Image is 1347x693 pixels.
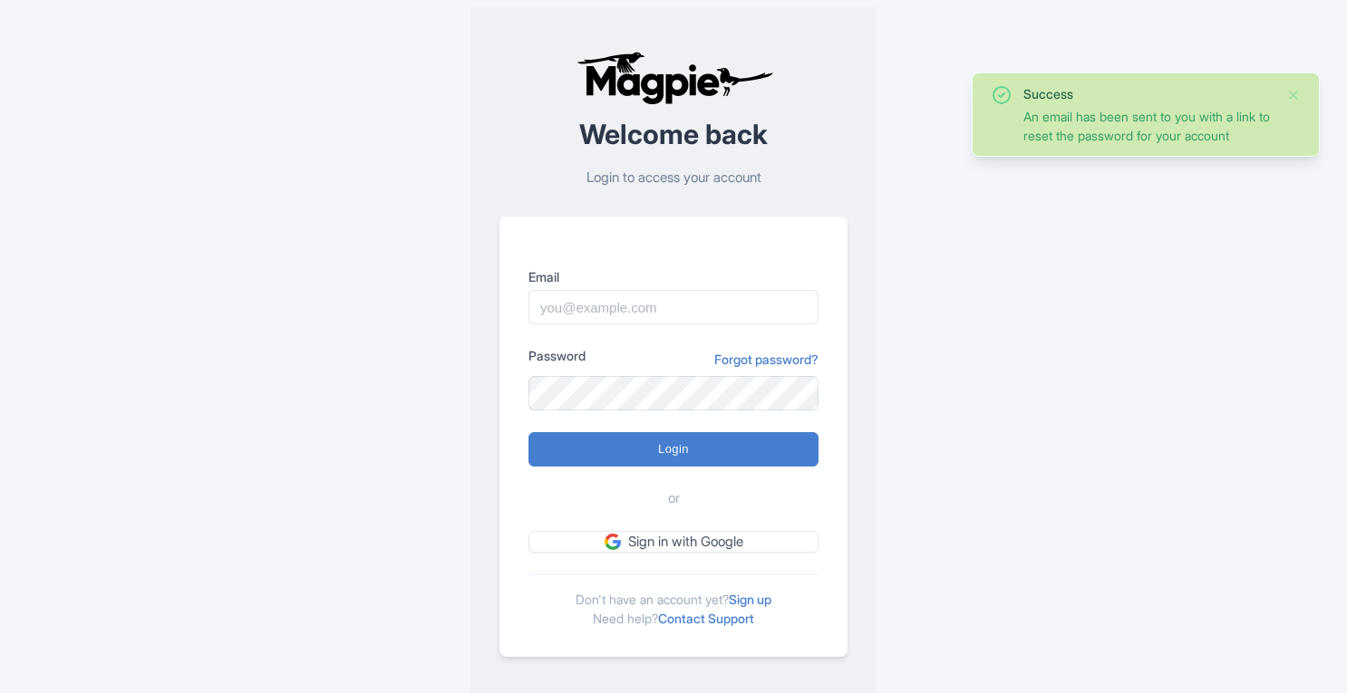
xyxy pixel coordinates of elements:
div: An email has been sent to you with a link to reset the password for your account [1023,107,1272,145]
div: Success [1023,84,1272,103]
img: google.svg [605,534,621,550]
div: Don't have an account yet? Need help? [528,574,819,628]
label: Email [528,267,819,286]
a: Sign in with Google [528,531,819,553]
button: Close [1286,84,1301,106]
label: Password [528,346,586,365]
h2: Welcome back [499,120,848,149]
input: Login [528,432,819,467]
a: Contact Support [658,611,754,626]
input: you@example.com [528,290,819,324]
a: Forgot password? [714,350,819,369]
span: or [668,488,680,509]
p: Login to access your account [499,168,848,188]
img: logo-ab69f6fb50320c5b225c76a69d11143b.png [572,51,776,105]
a: Sign up [729,592,771,607]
